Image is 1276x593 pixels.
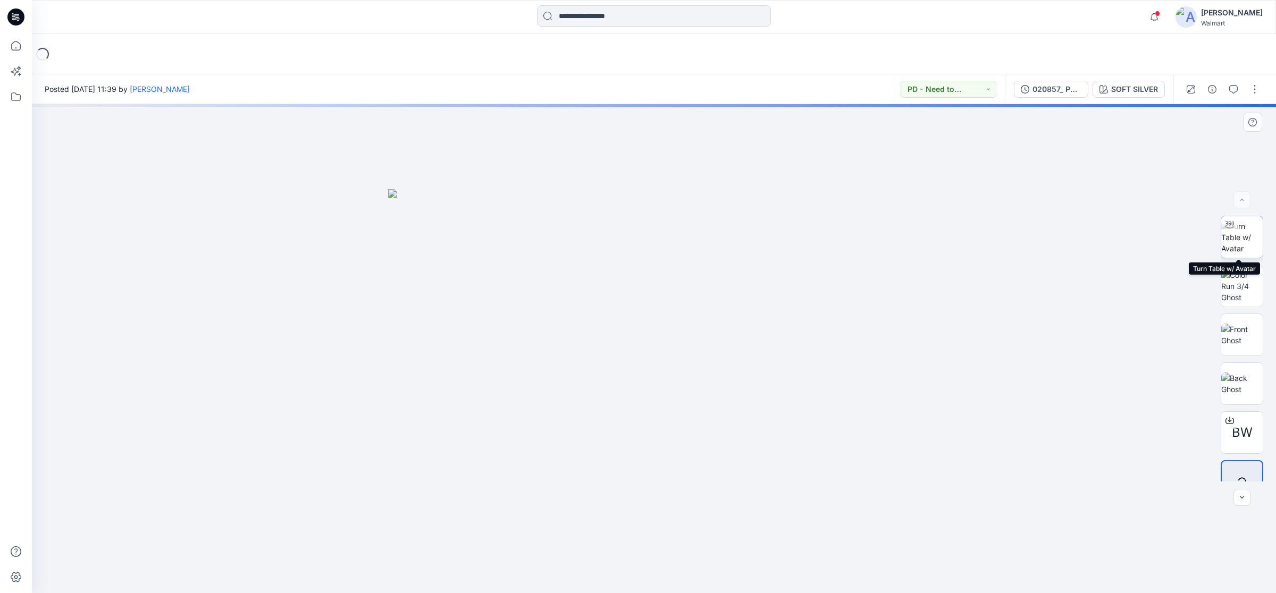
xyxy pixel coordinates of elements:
[388,189,920,593] img: eyJhbGciOiJIUzI1NiIsImtpZCI6IjAiLCJzbHQiOiJzZXMiLCJ0eXAiOiJKV1QifQ.eyJkYXRhIjp7InR5cGUiOiJzdG9yYW...
[1176,6,1197,28] img: avatar
[1014,81,1088,98] button: 020857_ POST ADM_WN SS SMOCKED WAIST DRESS
[1204,81,1221,98] button: Details
[1232,423,1253,442] span: BW
[1221,324,1263,346] img: Front Ghost
[130,84,190,94] a: [PERSON_NAME]
[1221,372,1263,395] img: Back Ghost
[1201,6,1263,19] div: [PERSON_NAME]
[45,83,190,95] span: Posted [DATE] 11:39 by
[1111,83,1158,95] div: SOFT SILVER
[1221,221,1263,254] img: Turn Table w/ Avatar
[1093,81,1165,98] button: SOFT SILVER
[1221,269,1263,303] img: Color Run 3/4 Ghost
[1032,83,1081,95] div: 020857_ POST ADM_WN SS SMOCKED WAIST DRESS
[1201,19,1263,27] div: Walmart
